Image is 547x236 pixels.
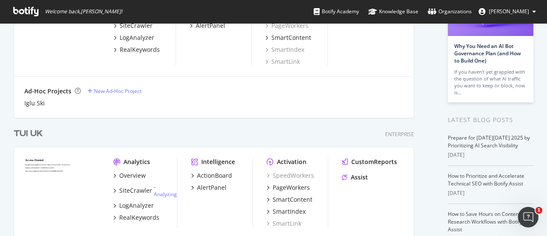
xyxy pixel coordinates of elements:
div: SmartContent [273,195,312,204]
div: RealKeywords [120,45,160,54]
a: Prepare for [DATE][DATE] 2025 by Prioritizing AI Search Visibility [448,134,530,149]
div: Enterprise [385,131,414,138]
div: AlertPanel [197,183,226,192]
div: If you haven’t yet grappled with the question of what AI traffic you want to keep or block, now is… [454,69,527,96]
a: AlertPanel [190,21,225,30]
div: CustomReports [351,158,397,166]
span: Simone De Palma [489,8,529,15]
a: Iglu Ski [24,99,45,108]
div: PageWorkers [273,183,310,192]
a: AlertPanel [191,183,226,192]
a: CustomReports [342,158,397,166]
a: How to Save Hours on Content and Research Workflows with Botify Assist [448,210,531,233]
a: Analyzing [154,191,177,198]
span: Welcome back, [PERSON_NAME] ! [45,8,122,15]
div: ActionBoard [197,171,232,180]
span: 1 [535,207,542,214]
div: Knowledge Base [368,7,418,16]
div: Botify Academy [314,7,359,16]
a: Overview [113,171,146,180]
a: SmartContent [267,195,312,204]
a: Assist [342,173,368,182]
div: Ad-Hoc Projects [24,87,71,96]
div: LogAnalyzer [120,33,154,42]
a: SmartContent [265,33,311,42]
div: Analytics [124,158,150,166]
button: [PERSON_NAME] [472,5,543,18]
div: LogAnalyzer [119,201,154,210]
div: Organizations [428,7,472,16]
a: PageWorkers [265,21,309,30]
div: AlertPanel [196,21,225,30]
div: RealKeywords [119,213,159,222]
div: Activation [277,158,306,166]
a: RealKeywords [114,45,160,54]
div: Intelligence [201,158,235,166]
a: LogAnalyzer [113,201,154,210]
a: New Ad-Hoc Project [88,87,141,95]
img: tui.co.uk [24,158,100,218]
a: TUI UK [14,128,46,140]
a: How to Prioritize and Accelerate Technical SEO with Botify Assist [448,172,524,187]
a: SpeedWorkers [267,171,314,180]
div: TUI UK [14,128,43,140]
a: RealKeywords [113,213,159,222]
div: [DATE] [448,189,533,197]
a: ActionBoard [191,171,232,180]
div: SiteCrawler [120,21,153,30]
div: Overview [119,171,146,180]
a: LogAnalyzer [114,33,154,42]
div: Assist [351,173,368,182]
div: SmartIndex [273,207,306,216]
a: SmartIndex [267,207,306,216]
div: SmartContent [271,33,311,42]
iframe: Intercom live chat [518,207,538,227]
a: SiteCrawler [114,21,153,30]
a: SmartLink [265,57,300,66]
a: Why You Need an AI Bot Governance Plan (and How to Build One) [454,42,521,64]
a: SmartIndex [265,45,304,54]
div: [DATE] [448,151,533,159]
a: SmartLink [267,219,301,228]
div: - [154,183,177,198]
a: SiteCrawler- Analyzing [113,183,177,198]
div: Latest Blog Posts [448,115,533,125]
div: New Ad-Hoc Project [94,87,141,95]
div: SiteCrawler [119,186,152,195]
a: PageWorkers [267,183,310,192]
